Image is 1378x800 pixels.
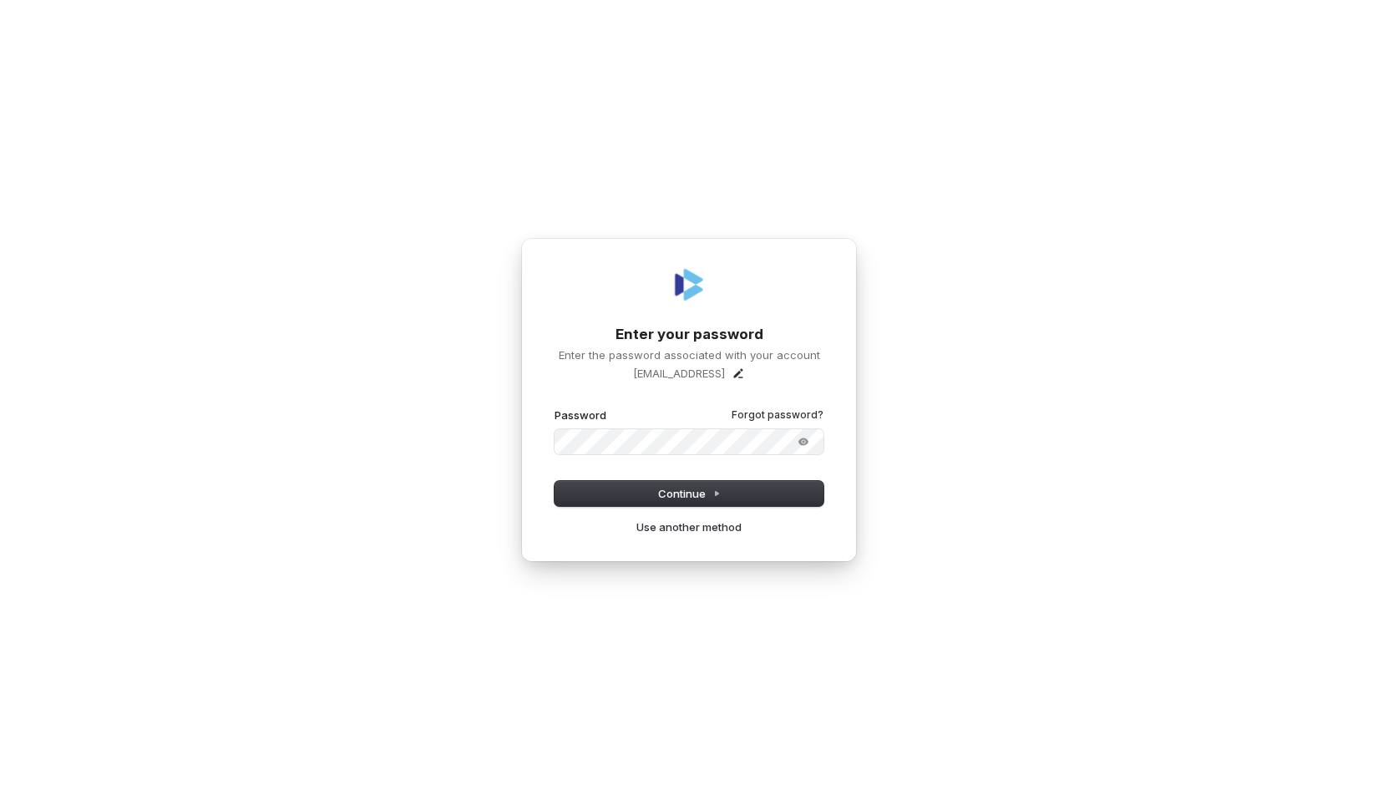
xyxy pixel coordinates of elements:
[732,408,823,422] a: Forgot password?
[555,481,823,506] button: Continue
[658,486,721,501] span: Continue
[555,408,606,423] label: Password
[787,432,820,452] button: Show password
[555,325,823,345] h1: Enter your password
[636,519,742,534] a: Use another method
[555,347,823,362] p: Enter the password associated with your account
[633,366,725,381] p: [EMAIL_ADDRESS]
[669,265,709,305] img: Coverbase
[732,367,745,380] button: Edit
